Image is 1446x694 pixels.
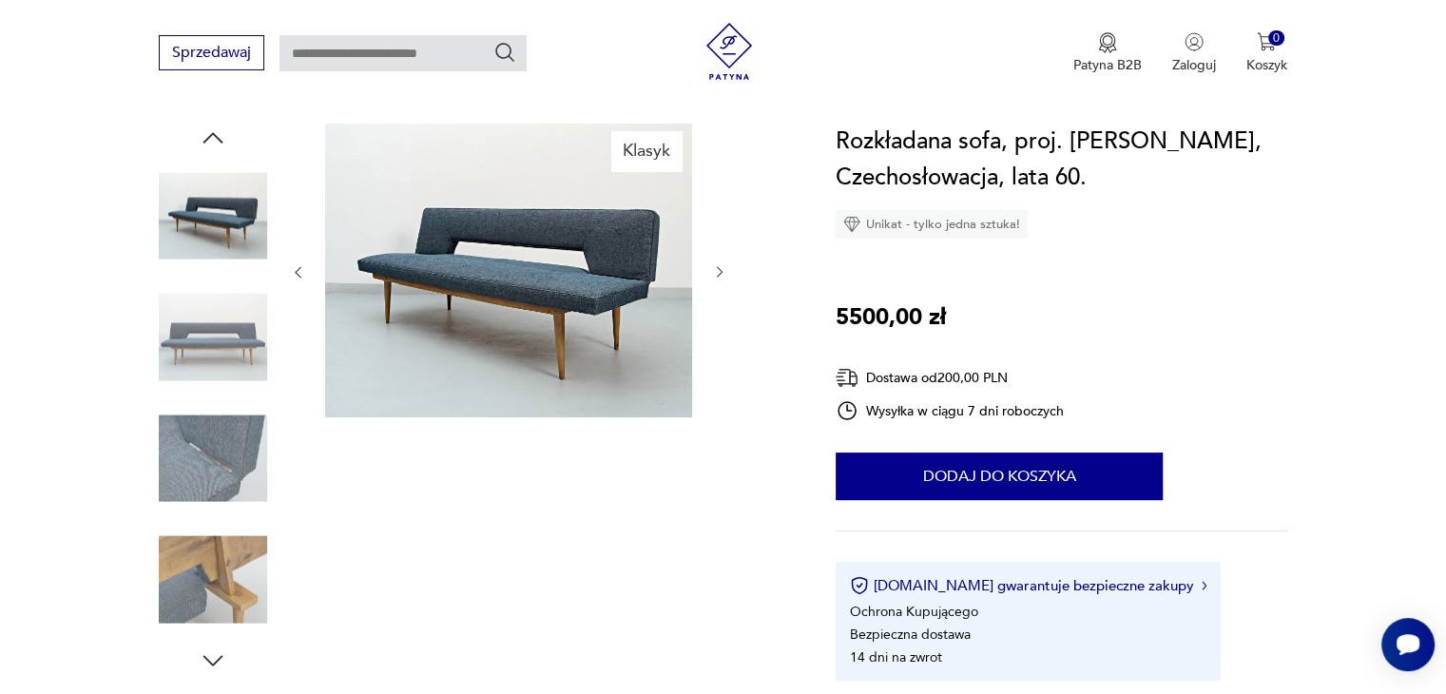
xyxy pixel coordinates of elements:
[1257,32,1276,51] img: Ikona koszyka
[1381,618,1435,671] iframe: Smartsupp widget button
[1073,32,1142,74] button: Patyna B2B
[159,35,264,70] button: Sprzedawaj
[159,283,267,392] img: Zdjęcie produktu Rozkładana sofa, proj. M. Navratil, Czechosłowacja, lata 60.
[1172,32,1216,74] button: Zaloguj
[836,366,858,390] img: Ikona dostawy
[701,23,758,80] img: Patyna - sklep z meblami i dekoracjami vintage
[1185,32,1204,51] img: Ikonka użytkownika
[1172,56,1216,74] p: Zaloguj
[159,162,267,270] img: Zdjęcie produktu Rozkładana sofa, proj. M. Navratil, Czechosłowacja, lata 60.
[1202,581,1207,590] img: Ikona strzałki w prawo
[850,576,869,595] img: Ikona certyfikatu
[159,526,267,634] img: Zdjęcie produktu Rozkładana sofa, proj. M. Navratil, Czechosłowacja, lata 60.
[850,576,1206,595] button: [DOMAIN_NAME] gwarantuje bezpieczne zakupy
[1246,32,1287,74] button: 0Koszyk
[850,603,978,621] li: Ochrona Kupującego
[159,48,264,61] a: Sprzedawaj
[1098,32,1117,53] img: Ikona medalu
[493,41,516,64] button: Szukaj
[325,124,692,417] img: Zdjęcie produktu Rozkładana sofa, proj. M. Navratil, Czechosłowacja, lata 60.
[1073,56,1142,74] p: Patyna B2B
[1246,56,1287,74] p: Koszyk
[159,404,267,512] img: Zdjęcie produktu Rozkładana sofa, proj. M. Navratil, Czechosłowacja, lata 60.
[850,626,971,644] li: Bezpieczna dostawa
[836,210,1028,239] div: Unikat - tylko jedna sztuka!
[843,216,860,233] img: Ikona diamentu
[850,648,942,666] li: 14 dni na zwrot
[836,299,946,336] p: 5500,00 zł
[1268,30,1284,47] div: 0
[1073,32,1142,74] a: Ikona medaluPatyna B2B
[836,399,1064,422] div: Wysyłka w ciągu 7 dni roboczych
[611,131,682,171] div: Klasyk
[836,453,1163,500] button: Dodaj do koszyka
[836,366,1064,390] div: Dostawa od 200,00 PLN
[836,124,1287,196] h1: Rozkładana sofa, proj. [PERSON_NAME], Czechosłowacja, lata 60.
